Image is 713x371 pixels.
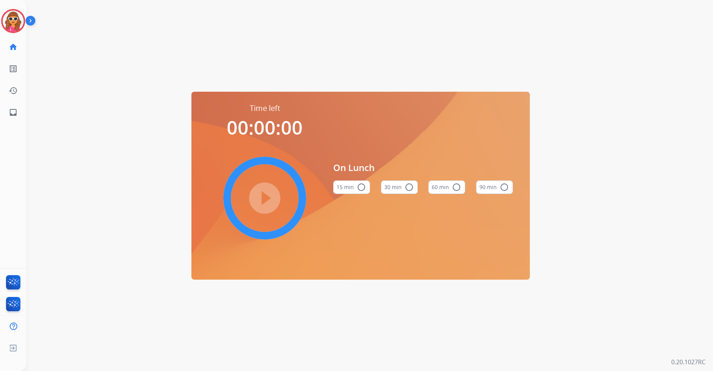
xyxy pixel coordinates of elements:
[405,183,414,192] mat-icon: radio_button_unchecked
[476,180,513,194] button: 90 min
[250,103,280,114] span: Time left
[500,183,509,192] mat-icon: radio_button_unchecked
[357,183,366,192] mat-icon: radio_button_unchecked
[333,180,370,194] button: 15 min
[9,108,18,117] mat-icon: inbox
[9,64,18,73] mat-icon: list_alt
[452,183,461,192] mat-icon: radio_button_unchecked
[9,86,18,95] mat-icon: history
[9,42,18,51] mat-icon: home
[428,180,465,194] button: 60 min
[227,115,303,140] span: 00:00:00
[381,180,418,194] button: 30 min
[671,357,705,366] p: 0.20.1027RC
[3,11,24,32] img: avatar
[333,161,513,174] span: On Lunch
